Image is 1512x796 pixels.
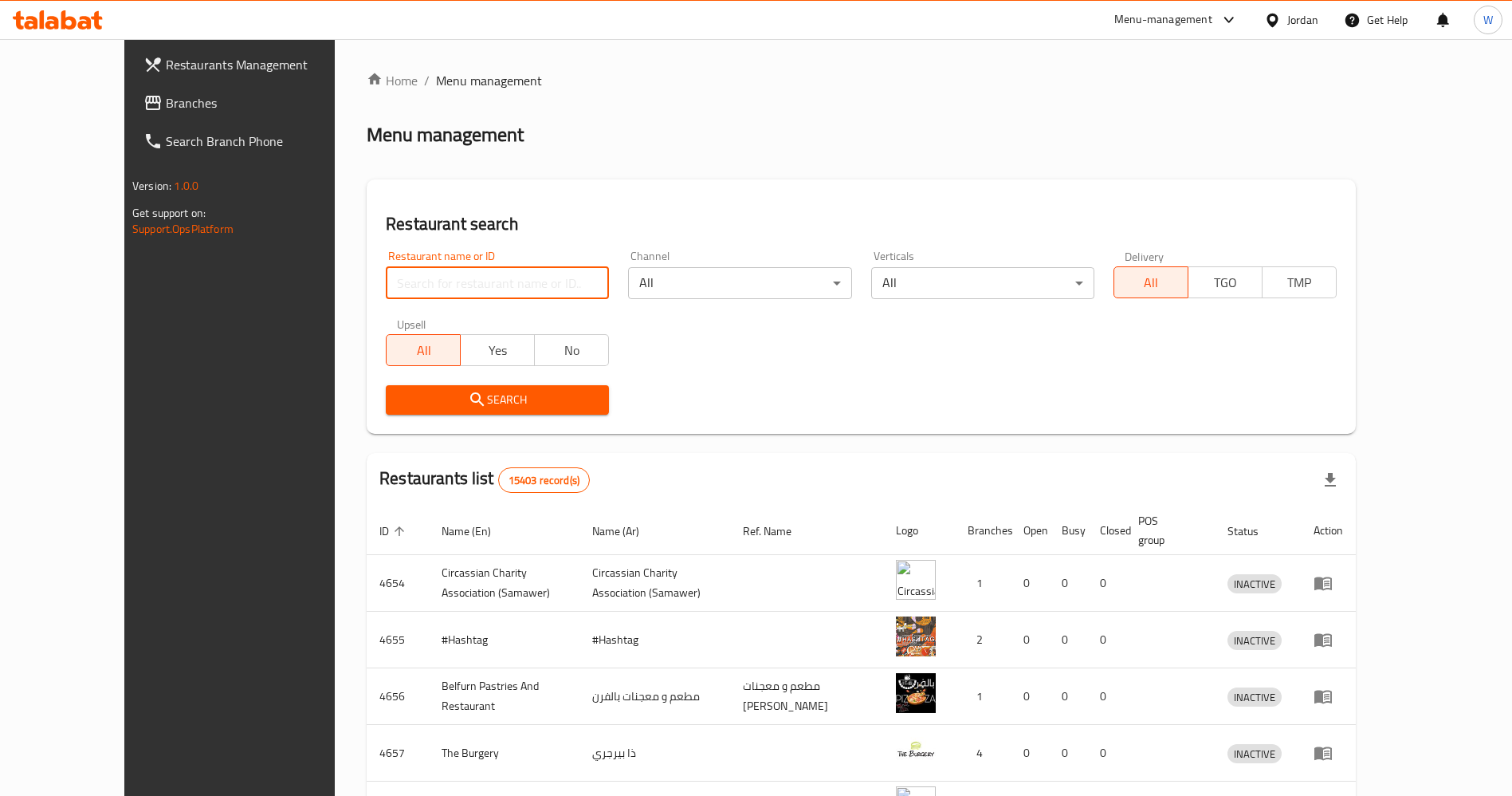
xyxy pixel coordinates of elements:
button: TGO [1188,266,1263,298]
td: 0 [1011,725,1049,782]
span: All [393,339,454,362]
input: Search for restaurant name or ID.. [386,267,609,299]
th: Open [1011,506,1049,555]
div: INACTIVE [1227,574,1282,593]
button: Yes [460,334,535,366]
td: 0 [1049,725,1087,782]
span: Menu management [436,71,542,90]
span: 15403 record(s) [499,473,589,488]
label: Delivery [1125,250,1164,262]
span: Ref. Name [743,522,812,541]
th: Logo [883,506,955,555]
td: ​Circassian ​Charity ​Association​ (Samawer) [429,555,579,612]
td: 0 [1011,555,1049,612]
div: INACTIVE [1227,631,1282,650]
span: Search Branch Phone [166,132,364,151]
span: Name (En) [442,522,512,541]
span: TMP [1269,271,1330,294]
th: Busy [1049,506,1087,555]
td: 0 [1087,725,1125,782]
span: No [541,339,603,362]
td: 4657 [367,725,429,782]
td: 1 [955,555,1011,612]
img: ​Circassian ​Charity ​Association​ (Samawer) [896,560,936,600]
a: Support.OpsPlatform [132,219,234,239]
th: Closed [1087,506,1125,555]
span: Status [1227,522,1279,541]
div: Menu [1314,687,1343,706]
img: #Hashtag [896,617,936,656]
td: The Burgery [429,725,579,782]
h2: Restaurants list [379,467,590,493]
a: Restaurants Management [131,45,377,84]
div: All [871,267,1094,299]
td: 0 [1087,555,1125,612]
label: Upsell [397,318,426,329]
img: Belfurn Pastries And Restaurant [896,673,936,713]
span: INACTIVE [1227,688,1282,707]
td: 4 [955,725,1011,782]
button: TMP [1262,266,1337,298]
button: All [386,334,461,366]
td: 0 [1087,612,1125,668]
td: 0 [1049,555,1087,612]
span: POS group [1138,511,1196,550]
div: Menu [1314,743,1343,763]
div: Menu-management [1114,10,1212,30]
span: Get support on: [132,203,206,223]
h2: Menu management [367,122,524,148]
td: 0 [1011,668,1049,725]
th: Action [1301,506,1356,555]
span: Yes [467,339,528,362]
td: 0 [1087,668,1125,725]
div: INACTIVE [1227,688,1282,707]
div: Menu [1314,573,1343,593]
h2: Restaurant search [386,212,1337,236]
span: INACTIVE [1227,745,1282,763]
td: Belfurn Pastries And Restaurant [429,668,579,725]
span: TGO [1195,271,1256,294]
span: All [1121,271,1182,294]
td: 2 [955,612,1011,668]
td: 4656 [367,668,429,725]
div: Total records count [498,467,590,493]
button: No [534,334,609,366]
span: INACTIVE [1227,575,1282,593]
td: 4654 [367,555,429,612]
nav: breadcrumb [367,71,1356,90]
span: ID [379,522,410,541]
td: 0 [1011,612,1049,668]
div: Export file [1311,461,1349,499]
div: Menu [1314,630,1343,649]
span: INACTIVE [1227,632,1282,650]
span: Branches [166,93,364,112]
span: Restaurants Management [166,55,364,74]
div: Jordan [1287,11,1318,29]
td: ذا بيرجري [579,725,730,782]
td: 4655 [367,612,429,668]
div: All [628,267,851,299]
td: 0 [1049,668,1087,725]
th: Branches [955,506,1011,555]
div: INACTIVE [1227,744,1282,763]
span: 1.0.0 [174,175,198,196]
td: 1 [955,668,1011,725]
li: / [424,71,430,90]
button: Search [386,385,609,415]
td: مطعم و معجنات [PERSON_NAME] [730,668,883,725]
td: #Hashtag [429,612,579,668]
button: All [1113,266,1188,298]
span: W [1483,11,1493,29]
span: Search [399,390,596,410]
a: Search Branch Phone [131,122,377,160]
img: The Burgery [896,730,936,770]
span: Version: [132,175,171,196]
a: Branches [131,84,377,122]
a: Home [367,71,418,90]
td: ​Circassian ​Charity ​Association​ (Samawer) [579,555,730,612]
td: #Hashtag [579,612,730,668]
span: Name (Ar) [592,522,660,541]
td: 0 [1049,612,1087,668]
td: مطعم و معجنات بالفرن [579,668,730,725]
